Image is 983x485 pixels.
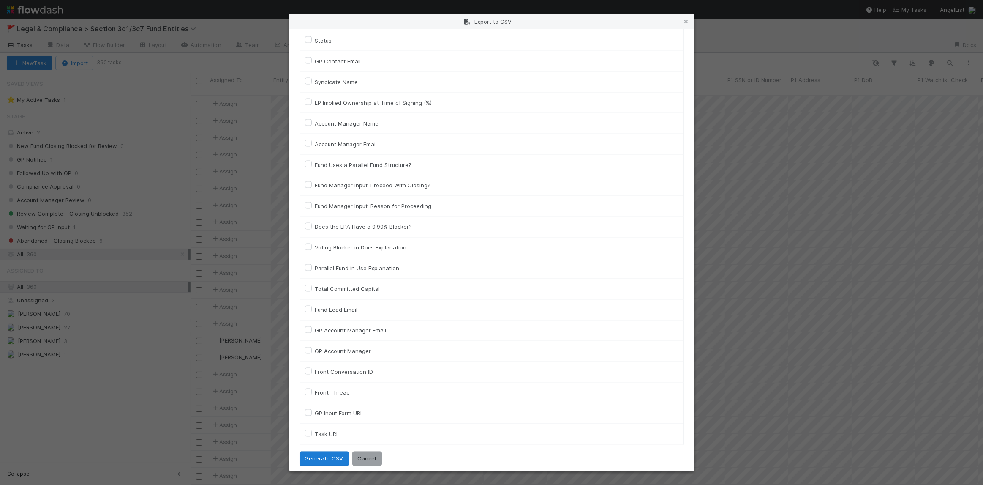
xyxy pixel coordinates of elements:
label: GP Account Manager Email [315,326,387,336]
label: Fund Uses a Parallel Fund Structure? [315,160,412,170]
button: Cancel [352,452,382,466]
label: Fund Lead Email [315,305,358,315]
label: Fund Manager Input: Reason for Proceeding [315,201,432,211]
label: Syndicate Name [315,77,358,87]
label: Task URL [315,429,340,439]
label: Voting Blocker in Docs Explanation [315,243,407,253]
button: Generate CSV [300,452,349,466]
label: LP Implied Ownership at Time of Signing (%) [315,98,432,108]
label: Parallel Fund in Use Explanation [315,263,400,274]
label: Front Conversation ID [315,367,373,377]
label: Account Manager Email [315,139,377,149]
label: Fund Manager Input: Proceed With Closing? [315,181,431,191]
label: Account Manager Name [315,118,379,129]
label: GP Contact Email [315,56,361,66]
label: Does the LPA Have a 9.99% Blocker? [315,222,412,232]
label: Total Committed Capital [315,284,380,294]
label: GP Input Form URL [315,408,364,419]
label: Status [315,36,332,46]
label: GP Account Manager [315,346,371,356]
label: Front Thread [315,388,350,398]
div: Export to CSV [289,14,694,29]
